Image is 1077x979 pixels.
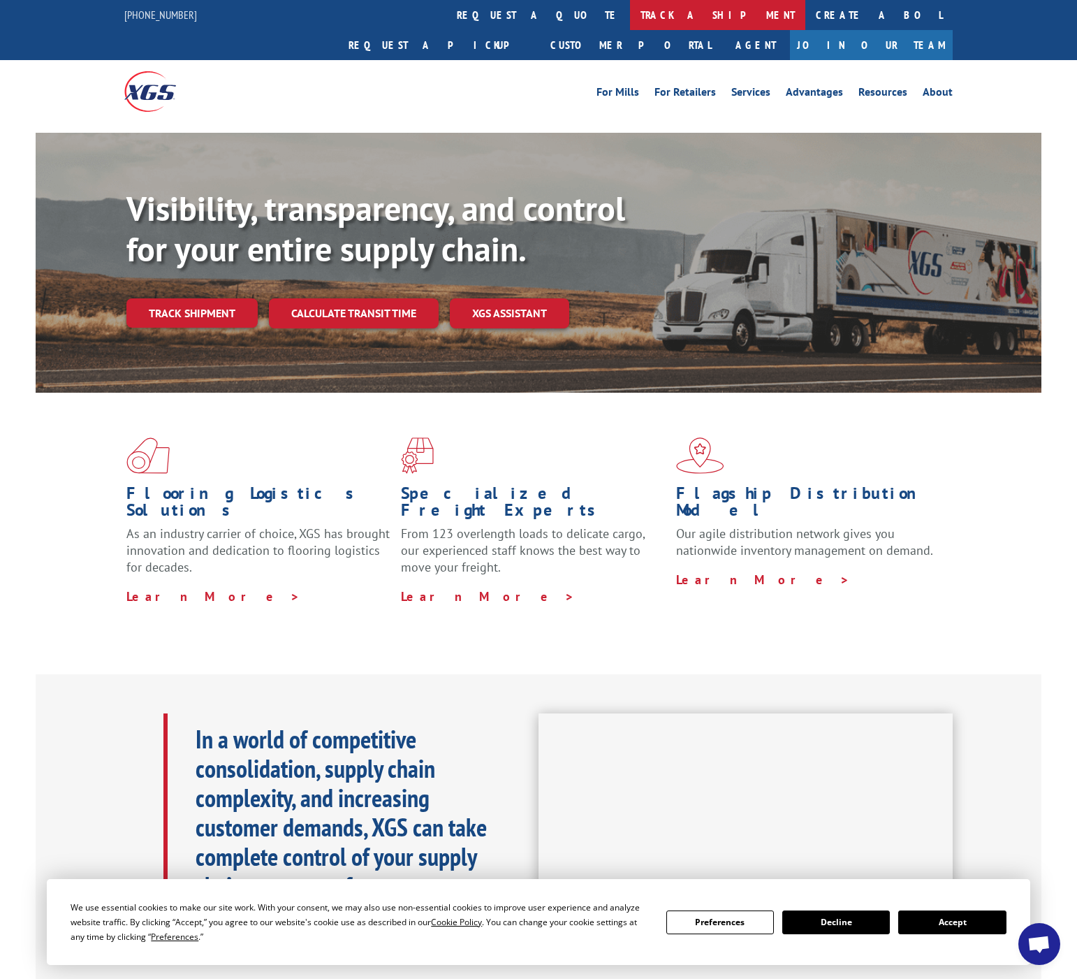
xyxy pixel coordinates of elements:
a: Agent [721,30,790,60]
h1: Flooring Logistics Solutions [126,485,390,525]
span: Cookie Policy [431,916,482,928]
div: We use essential cookies to make our site work. With your consent, we may also use non-essential ... [71,900,649,944]
img: xgs-icon-total-supply-chain-intelligence-red [126,437,170,474]
a: Open chat [1018,923,1060,965]
iframe: XGS Logistics Solutions [538,713,953,947]
img: xgs-icon-focused-on-flooring-red [401,437,434,474]
a: Learn More > [126,588,300,604]
a: About [923,87,953,102]
a: Advantages [786,87,843,102]
a: Learn More > [401,588,575,604]
a: [PHONE_NUMBER] [124,8,197,22]
p: From 123 overlength loads to delicate cargo, our experienced staff knows the best way to move you... [401,525,665,588]
button: Decline [782,911,890,934]
span: Preferences [151,931,198,943]
button: Accept [898,911,1006,934]
a: Request a pickup [338,30,540,60]
span: Our agile distribution network gives you nationwide inventory management on demand. [676,525,933,558]
a: For Mills [596,87,639,102]
a: Customer Portal [540,30,721,60]
b: Visibility, transparency, and control for your entire supply chain. [126,187,625,270]
a: Track shipment [126,298,258,328]
a: For Retailers [654,87,716,102]
a: Services [731,87,770,102]
a: Calculate transit time [269,298,439,328]
a: Join Our Team [790,30,953,60]
button: Preferences [666,911,774,934]
b: In a world of competitive consolidation, supply chain complexity, and increasing customer demands... [196,723,487,931]
img: xgs-icon-flagship-distribution-model-red [676,437,724,474]
span: As an industry carrier of choice, XGS has brought innovation and dedication to flooring logistics... [126,525,390,575]
div: Cookie Consent Prompt [47,879,1030,965]
a: Resources [858,87,907,102]
h1: Specialized Freight Experts [401,485,665,525]
h1: Flagship Distribution Model [676,485,940,525]
a: Learn More > [676,572,850,588]
a: XGS ASSISTANT [450,298,569,328]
